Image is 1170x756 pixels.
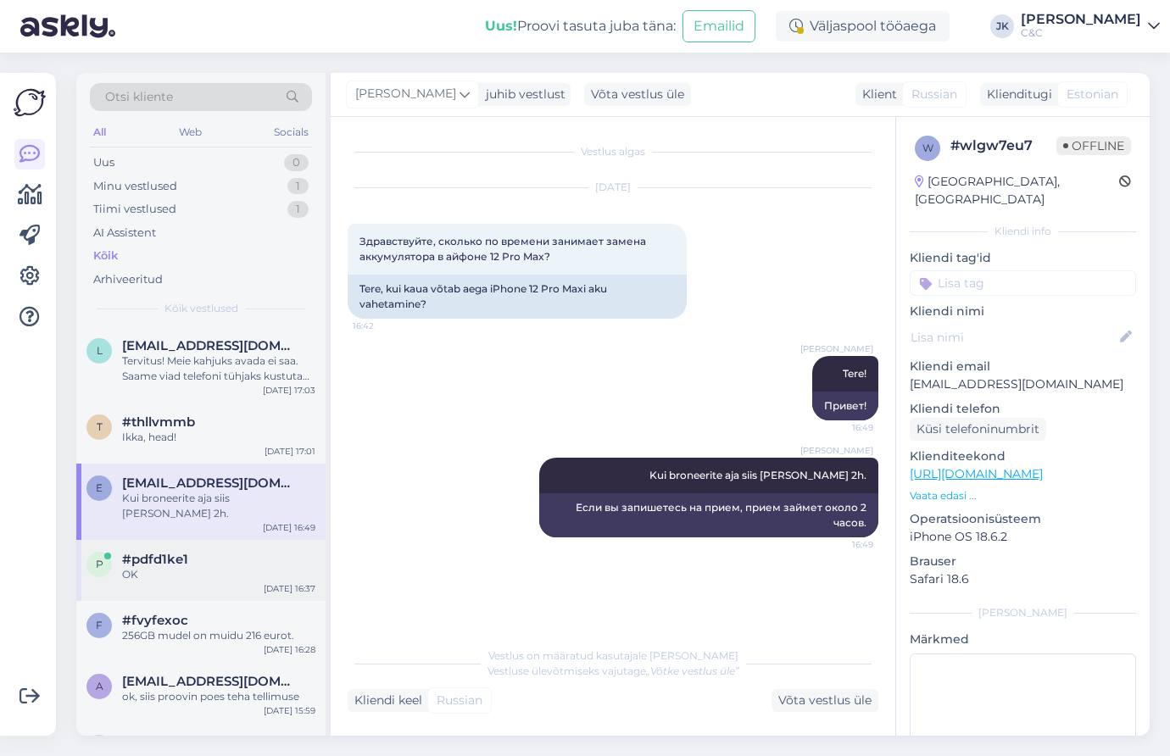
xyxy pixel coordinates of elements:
div: Klienditugi [980,86,1052,103]
a: [PERSON_NAME]C&C [1021,13,1160,40]
div: Klient [855,86,897,103]
div: Uus [93,154,114,171]
span: Otsi kliente [105,88,173,106]
div: ok, siis proovin poes teha tellimuse [122,689,315,704]
span: [PERSON_NAME] [355,85,456,103]
span: a [96,680,103,692]
span: p [96,558,103,570]
div: [DATE] 16:28 [264,643,315,656]
i: „Võtke vestlus üle” [646,664,739,677]
div: JK [990,14,1014,38]
span: Здравствуйте, сколько по времени занимает замена аккумулятора в айфоне 12 Pro Max? [359,235,649,263]
p: Kliendi email [910,358,1136,375]
a: [URL][DOMAIN_NAME] [910,466,1043,481]
p: Kliendi nimi [910,303,1136,320]
span: lauraroostalu@gmail.com [122,338,298,353]
div: Kui broneerite aja siis [PERSON_NAME] 2h. [122,491,315,521]
div: Tere, kui kaua võtab aega iPhone 12 Pro Maxi aku vahetamine? [348,275,687,319]
span: Kui broneerite aja siis [PERSON_NAME] 2h. [649,469,866,481]
div: All [90,121,109,143]
span: t [97,420,103,433]
b: Uus! [485,18,517,34]
span: e [96,481,103,494]
span: Vestluse ülevõtmiseks vajutage [487,664,739,677]
div: Arhiveeritud [93,271,163,288]
span: Russian [911,86,957,103]
div: 256GB mudel on muidu 216 eurot. [122,628,315,643]
div: Minu vestlused [93,178,177,195]
span: #fvyfexoc [122,613,188,628]
span: 16:49 [810,421,873,434]
span: Vestlus on määratud kasutajale [PERSON_NAME] [488,649,738,662]
p: Kliendi telefon [910,400,1136,418]
div: [DATE] 17:01 [265,445,315,458]
div: Kõik [93,247,118,264]
div: Võta vestlus üle [584,83,691,106]
div: [DATE] 16:49 [263,521,315,534]
span: 16:42 [353,320,416,332]
div: C&C [1021,26,1141,40]
p: iPhone OS 18.6.2 [910,528,1136,546]
div: [DATE] 15:59 [264,704,315,717]
span: ekaterinasedyseva@gmail.com [122,475,298,491]
div: 1 [287,201,309,218]
p: Kliendi tag'id [910,249,1136,267]
span: Estonian [1067,86,1118,103]
span: l [97,344,103,357]
p: Klienditeekond [910,447,1136,465]
div: Ikka, head! [122,430,315,445]
span: Offline [1056,136,1131,155]
div: [GEOGRAPHIC_DATA], [GEOGRAPHIC_DATA] [915,173,1119,208]
div: Привет! [812,392,878,420]
span: Russian [437,692,482,709]
div: Väljaspool tööaega [776,11,950,42]
span: Kõik vestlused [164,301,238,316]
p: Brauser [910,553,1136,570]
span: #mpaqz13i [122,735,192,750]
div: 0 [284,154,309,171]
div: Web [175,121,205,143]
input: Lisa nimi [911,328,1117,347]
div: Võta vestlus üle [772,689,878,712]
div: Proovi tasuta juba täna: [485,16,676,36]
div: Tiimi vestlused [93,201,176,218]
span: arviluts1@gmail.com [122,674,298,689]
div: OK [122,567,315,582]
p: Operatsioonisüsteem [910,510,1136,528]
div: [DATE] 16:37 [264,582,315,595]
div: Vestlus algas [348,144,878,159]
div: Küsi telefoninumbrit [910,418,1046,441]
div: Если вы запишетесь на прием, прием займет около 2 часов. [539,493,878,537]
img: Askly Logo [14,86,46,119]
p: Safari 18.6 [910,570,1136,588]
span: Tere! [843,367,866,380]
div: AI Assistent [93,225,156,242]
div: [DATE] 17:03 [263,384,315,397]
p: [EMAIL_ADDRESS][DOMAIN_NAME] [910,375,1136,393]
span: #thllvmmb [122,414,195,430]
button: Emailid [682,10,755,42]
div: juhib vestlust [479,86,565,103]
span: 16:49 [810,538,873,551]
p: Märkmed [910,631,1136,648]
div: Tervitus! Meie kahjuks avada ei saa. Saame viad telefoni tühjaks kustutada ning sellisel juhul te... [122,353,315,384]
div: Kliendi keel [348,692,422,709]
p: Vaata edasi ... [910,488,1136,503]
div: Socials [270,121,312,143]
span: [PERSON_NAME] [800,342,873,355]
div: [DATE] [348,180,878,195]
span: [PERSON_NAME] [800,444,873,457]
span: w [922,142,933,154]
div: 1 [287,178,309,195]
div: Kliendi info [910,224,1136,239]
div: [PERSON_NAME] [910,605,1136,620]
input: Lisa tag [910,270,1136,296]
span: f [96,619,103,631]
span: #pdfd1ke1 [122,552,188,567]
div: # wlgw7eu7 [950,136,1056,156]
div: [PERSON_NAME] [1021,13,1141,26]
